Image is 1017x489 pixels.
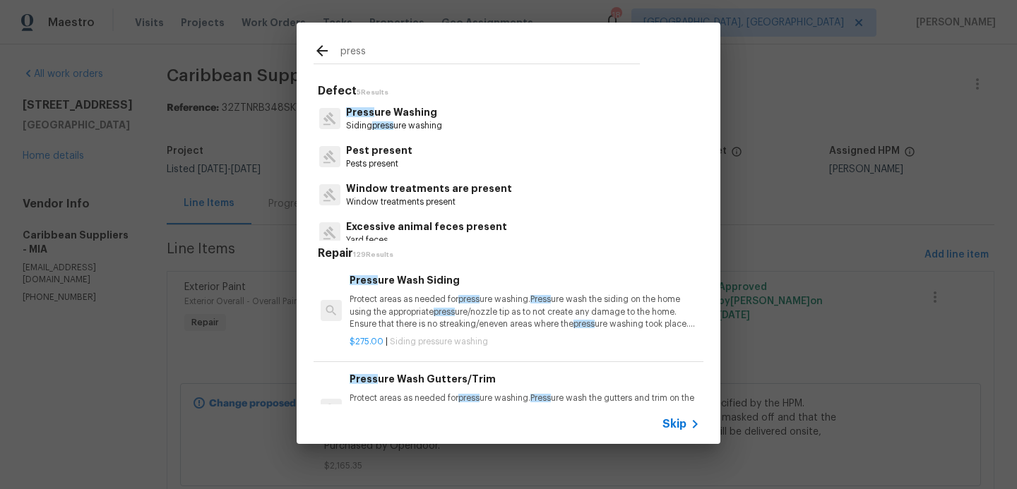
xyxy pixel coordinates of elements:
[573,320,595,328] span: press
[458,295,480,303] span: press
[346,105,442,120] p: ure Washing
[318,84,703,99] h5: Defect
[346,158,412,170] p: Pests present
[350,294,700,330] p: Protect areas as needed for ure washing. ure wash the siding on the home using the appropriate ur...
[350,275,378,285] span: Press
[353,251,393,258] span: 129 Results
[350,336,700,348] p: |
[350,392,700,428] p: Protect areas as needed for ure washing. ure wash the gutters and trim on the home using the appr...
[346,143,412,158] p: Pest present
[346,120,442,132] p: Siding ure washing
[458,394,480,402] span: press
[390,337,488,346] span: Siding pressure washing
[350,337,383,346] span: $275.00
[530,295,551,303] span: Press
[434,308,455,316] span: press
[346,219,507,234] p: Excessive animal feces present
[350,374,378,384] span: Press
[346,181,512,196] p: Window treatments are present
[350,272,700,288] h6: ure Wash Siding
[318,246,703,261] h5: Repair
[372,121,393,130] span: press
[530,394,551,402] span: Press
[357,89,388,96] span: 5 Results
[346,234,507,246] p: Yard feces
[346,196,512,208] p: Window treatments present
[662,417,686,431] span: Skip
[340,42,640,64] input: Search issues or repairs
[346,107,374,117] span: Press
[350,371,700,387] h6: ure Wash Gutters/Trim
